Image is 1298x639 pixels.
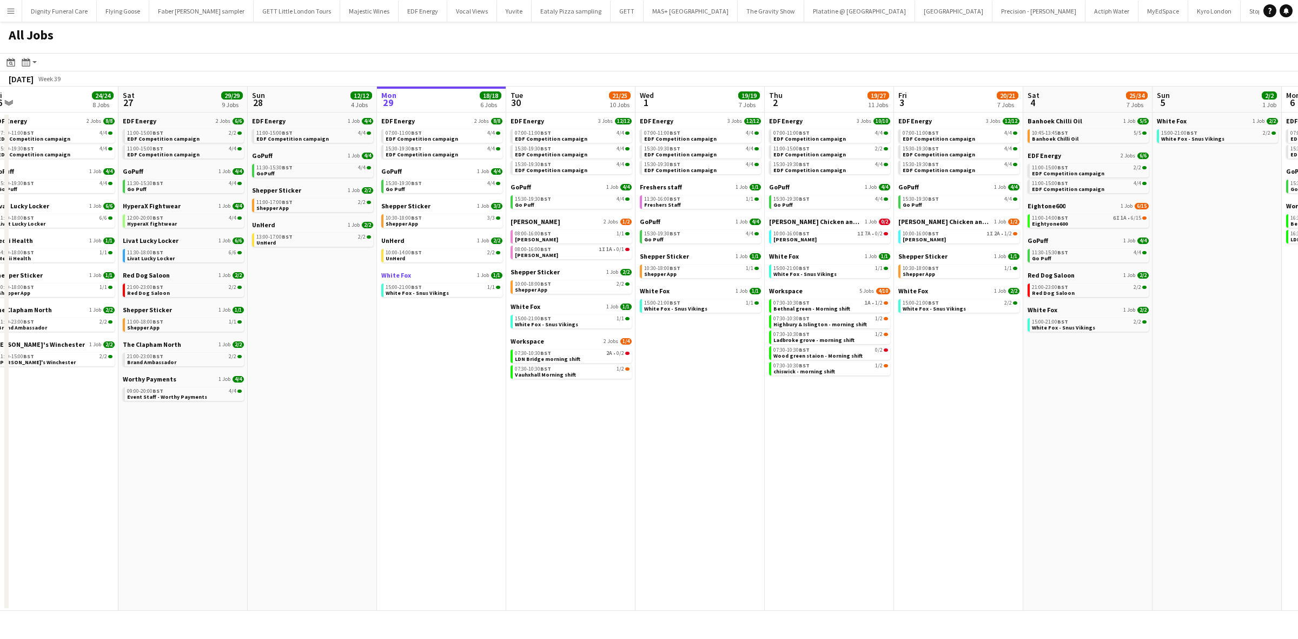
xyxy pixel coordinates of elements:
[477,168,489,175] span: 1 Job
[386,180,500,192] a: 15:30-19:30BST4/4Go Puff
[381,117,502,125] a: EDF Energy2 Jobs8/8
[100,146,107,151] span: 4/4
[153,180,163,187] span: BST
[23,180,34,187] span: BST
[727,118,742,124] span: 3 Jobs
[362,187,373,194] span: 2/2
[773,161,888,173] a: 15:30-19:30BST4/4EDF Competition campaign
[487,130,495,136] span: 4/4
[252,151,373,186] div: GoPuff1 Job4/411:30-15:30BST4/4GoPuff
[252,151,373,160] a: GoPuff1 Job4/4
[1057,129,1068,136] span: BST
[804,1,915,22] button: Platatine @ [GEOGRAPHIC_DATA]
[644,145,759,157] a: 15:30-19:30BST4/4EDF Competition campaign
[875,196,883,202] span: 4/4
[746,130,753,136] span: 4/4
[879,184,890,190] span: 4/4
[769,183,890,191] a: GoPuff1 Job4/4
[1263,130,1270,136] span: 2/2
[97,1,149,22] button: Flying Goose
[799,161,810,168] span: BST
[216,118,230,124] span: 2 Jobs
[994,184,1006,190] span: 1 Job
[873,118,890,124] span: 10/10
[1028,117,1149,151] div: Banhoek Chilli Oil1 Job5/510:45-13:45BST5/5Banhoek Chilli Oil
[1157,117,1187,125] span: White Fox
[773,151,846,158] span: EDF Competition campaign
[746,196,753,202] span: 1/1
[670,145,680,152] span: BST
[386,130,422,136] span: 07:00-11:00
[386,145,500,157] a: 15:30-19:30BST4/4EDF Competition campaign
[127,130,163,136] span: 11:00-15:00
[773,135,846,142] span: EDF Competition campaign
[491,168,502,175] span: 4/4
[511,117,632,183] div: EDF Energy3 Jobs12/1207:00-11:00BST4/4EDF Competition campaign15:30-19:30BST4/4EDF Competition ca...
[928,129,939,136] span: BST
[1161,135,1224,142] span: White Fox - Snus Vikings
[123,202,244,236] div: HyperaX Fightwear1 Job4/412:00-20:00BST4/4HyperaX fightwear
[386,186,405,193] span: Go Puff
[411,180,422,187] span: BST
[515,196,551,202] span: 15:30-19:30
[1157,117,1278,145] div: White Fox1 Job2/215:00-21:00BST2/2White Fox - Snus Vikings
[644,161,759,173] a: 15:30-19:30BST4/4EDF Competition campaign
[511,117,544,125] span: EDF Energy
[515,151,587,158] span: EDF Competition campaign
[773,195,888,208] a: 15:30-19:30BST4/4Go Puff
[769,117,890,183] div: EDF Energy3 Jobs10/1007:00-11:00BST4/4EDF Competition campaign11:00-15:00BST2/2EDF Competition ca...
[606,184,618,190] span: 1 Job
[256,135,329,142] span: EDF Competition campaign
[898,183,1019,191] a: GoPuff1 Job4/4
[256,164,371,176] a: 11:30-15:30BST4/4GoPuff
[644,151,717,158] span: EDF Competition campaign
[1123,118,1135,124] span: 1 Job
[123,117,244,125] a: EDF Energy2 Jobs6/6
[875,162,883,167] span: 4/4
[640,117,761,183] div: EDF Energy3 Jobs12/1207:00-11:00BST4/4EDF Competition campaign15:30-19:30BST4/4EDF Competition ca...
[282,199,293,206] span: BST
[799,129,810,136] span: BST
[1028,202,1149,210] a: Eightone6001 Job6/15
[153,129,163,136] span: BST
[252,117,373,151] div: EDF Energy1 Job4/411:00-15:00BST4/4EDF Competition campaign
[1032,165,1068,170] span: 11:00-15:00
[865,184,877,190] span: 1 Job
[1004,130,1012,136] span: 4/4
[644,201,681,208] span: Freshers Staff
[1121,203,1133,209] span: 1 Job
[1253,118,1264,124] span: 1 Job
[670,195,680,202] span: BST
[1032,164,1147,176] a: 11:00-15:00BST2/2EDF Competition campaign
[1267,118,1278,124] span: 2/2
[1008,184,1019,190] span: 4/4
[381,117,415,125] span: EDF Energy
[769,117,803,125] span: EDF Energy
[218,168,230,175] span: 1 Job
[491,118,502,124] span: 8/8
[127,186,147,193] span: Go Puff
[1157,117,1278,125] a: White Fox1 Job2/2
[386,146,422,151] span: 15:30-19:30
[256,170,275,177] span: GoPuff
[1134,181,1141,186] span: 4/4
[1028,117,1149,125] a: Banhoek Chilli Oil1 Job5/5
[123,167,244,175] a: GoPuff1 Job4/4
[229,146,236,151] span: 4/4
[1161,129,1276,142] a: 15:00-21:00BST2/2White Fox - Snus Vikings
[218,203,230,209] span: 1 Job
[1057,180,1068,187] span: BST
[123,117,156,125] span: EDF Energy
[229,181,236,186] span: 4/4
[511,183,632,191] a: GoPuff1 Job4/4
[644,1,738,22] button: MAS+ [GEOGRAPHIC_DATA]
[515,146,551,151] span: 15:30-19:30
[617,196,624,202] span: 4/4
[915,1,992,22] button: [GEOGRAPHIC_DATA]
[149,1,254,22] button: Faber [PERSON_NAME] sampler
[515,201,534,208] span: Go Puff
[799,145,810,152] span: BST
[1134,165,1141,170] span: 2/2
[123,167,143,175] span: GoPuff
[773,146,810,151] span: 11:00-15:00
